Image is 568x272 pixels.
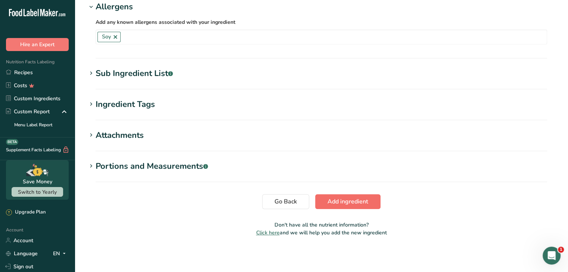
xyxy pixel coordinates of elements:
[96,98,155,111] div: Ingredient Tags
[87,221,556,229] p: Don't have all the nutrient information?
[12,187,63,197] button: Switch to Yearly
[256,229,280,236] span: Click here
[6,247,38,260] a: Language
[543,247,561,265] iframe: Intercom live chat
[18,189,57,196] span: Switch to Yearly
[96,129,144,142] div: Attachments
[96,160,208,173] div: Portions and Measurements
[96,19,235,26] span: Add any known allergens associated with your ingredient
[315,194,381,209] button: Add ingredient
[87,229,556,237] p: and we will help you add the new ingredient
[274,197,297,206] span: Go Back
[96,1,133,13] div: Allergens
[6,38,69,51] button: Hire an Expert
[96,67,173,80] div: Sub Ingredient List
[6,209,46,216] div: Upgrade Plan
[53,249,69,258] div: EN
[6,139,18,145] div: BETA
[328,197,368,206] span: Add ingredient
[6,108,50,116] div: Custom Report
[262,194,309,209] button: Go Back
[102,33,111,41] span: Soy
[558,247,564,253] span: 1
[23,178,52,186] div: Save Money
